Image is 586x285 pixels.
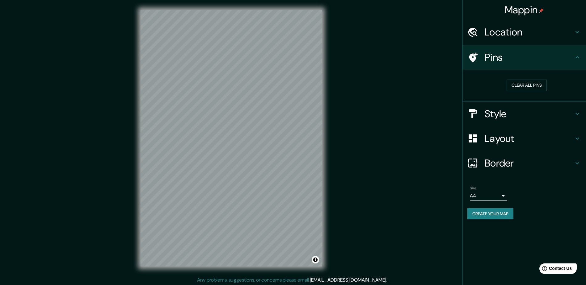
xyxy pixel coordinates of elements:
p: Any problems, suggestions, or concerns please email . [197,276,387,284]
h4: Location [485,26,574,38]
h4: Style [485,108,574,120]
div: Location [462,20,586,44]
div: Layout [462,126,586,151]
button: Toggle attribution [312,256,319,263]
div: Border [462,151,586,176]
div: . [387,276,388,284]
div: . [388,276,389,284]
h4: Pins [485,51,574,64]
label: Size [470,185,476,191]
a: [EMAIL_ADDRESS][DOMAIN_NAME] [310,277,386,283]
img: pin-icon.png [539,8,544,13]
div: Pins [462,45,586,70]
button: Create your map [467,208,513,220]
iframe: Help widget launcher [531,261,579,278]
h4: Layout [485,132,574,145]
h4: Border [485,157,574,169]
div: A4 [470,191,507,201]
button: Clear all pins [507,80,547,91]
canvas: Map [141,10,322,266]
h4: Mappin [505,4,544,16]
div: Style [462,101,586,126]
